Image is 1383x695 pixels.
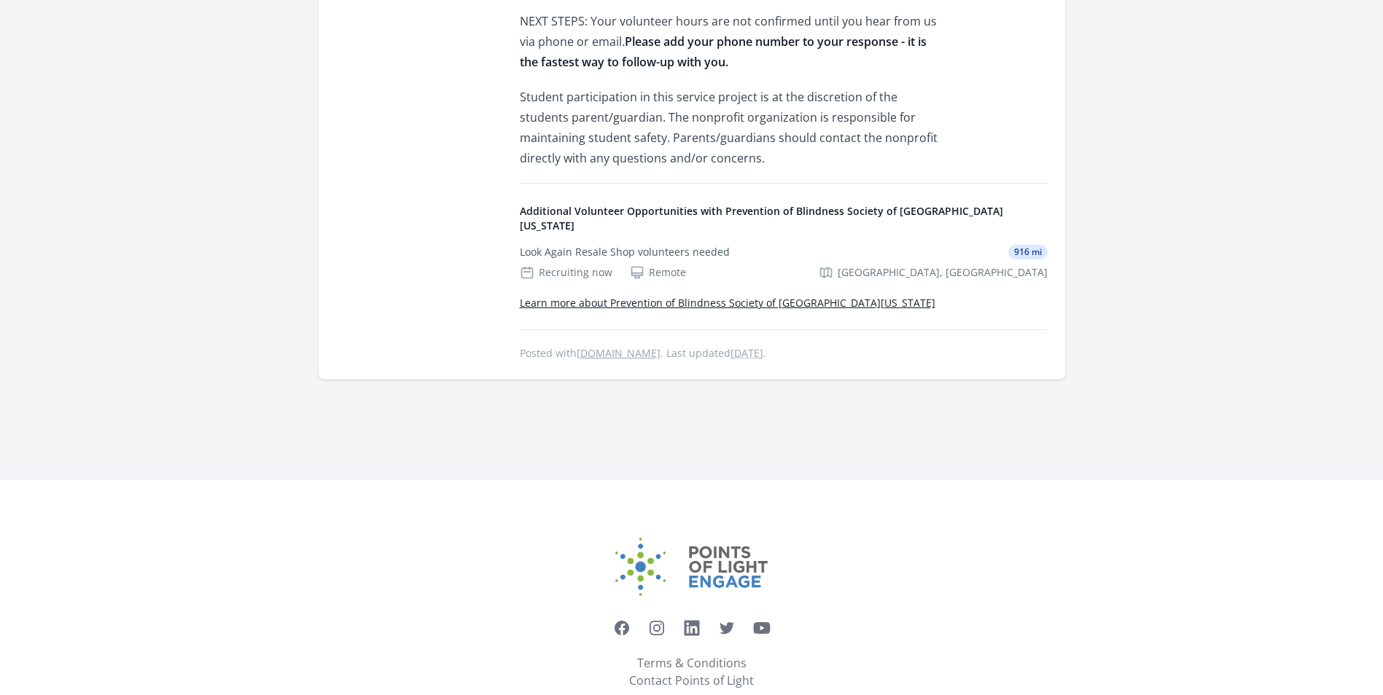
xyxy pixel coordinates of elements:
p: Student participation in this service project is at the discretion of the students parent/guardia... [520,87,946,168]
div: Recruiting now [520,265,612,280]
strong: Please add your phone number to your response - it is the fastest way to follow-up with you. [520,34,927,70]
a: Contact Points of Light [629,672,754,689]
p: NEXT STEPS: Your volunteer hours are not confirmed until you hear from us via phone or email. [520,11,946,72]
h4: Additional Volunteer Opportunities with Prevention of Blindness Society of [GEOGRAPHIC_DATA][US_S... [520,204,1048,233]
span: 916 mi [1008,245,1048,259]
a: [DOMAIN_NAME] [577,346,661,360]
a: Look Again Resale Shop volunteers needed 916 mi Recruiting now Remote [GEOGRAPHIC_DATA], [GEOGRAP... [514,233,1053,291]
a: Learn more about Prevention of Blindness Society of [GEOGRAPHIC_DATA][US_STATE] [520,296,935,310]
div: Remote [630,265,686,280]
img: Points of Light Engage [615,538,768,596]
p: Posted with . Last updated . [520,347,1048,359]
a: Terms & Conditions [637,654,747,672]
span: [GEOGRAPHIC_DATA], [GEOGRAPHIC_DATA] [838,265,1048,280]
abbr: Mon, Mar 24, 2025 6:23 PM [731,346,763,360]
div: Look Again Resale Shop volunteers needed [520,245,730,259]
